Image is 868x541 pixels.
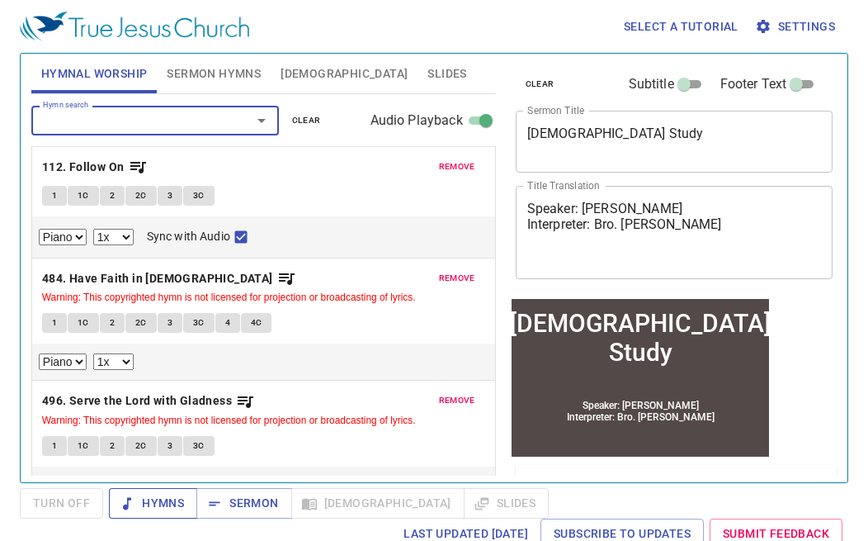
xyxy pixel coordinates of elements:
span: remove [439,159,475,174]
button: 3 [158,186,182,206]
span: 1 [52,188,57,203]
img: True Jesus Church [20,12,249,41]
span: 3C [193,188,205,203]
small: Warning: This copyrighted hymn is not licensed for projection or broadcasting of lyrics. [42,292,416,303]
span: 2 [110,439,115,453]
span: 2C [135,439,147,453]
span: Slides [427,64,466,84]
button: 3C [183,186,215,206]
button: 3 [158,313,182,333]
button: 2 [100,313,125,333]
span: Sermon Hymns [167,64,261,84]
span: 2 [110,316,115,330]
button: Settings [752,12,842,42]
select: Select Track [39,354,87,370]
button: 3 [158,436,182,456]
span: Hymnal Worship [41,64,148,84]
button: 2C [125,436,157,456]
span: Sermon [210,493,278,514]
button: 2 [100,186,125,206]
b: 112. Follow On [42,157,125,178]
span: 1 [52,439,57,453]
span: 3C [193,439,205,453]
select: Playback Rate [93,354,134,370]
span: 3 [167,316,172,330]
textarea: [DEMOGRAPHIC_DATA] Study [527,126,822,157]
span: 1C [78,439,89,453]
span: Audio Playback [370,111,463,131]
button: 496. Serve the Lord with Gladness [42,391,256,411]
button: 2C [125,313,157,333]
span: 4 [225,316,230,330]
button: remove [429,268,485,288]
span: Settings [758,17,835,37]
span: remove [439,271,475,286]
span: 3C [193,316,205,330]
button: 3C [183,313,215,333]
select: Select Track [39,229,87,245]
button: Hymns [109,488,197,519]
button: remove [429,157,485,177]
span: 1C [78,188,89,203]
span: 2C [135,316,147,330]
span: remove [439,393,475,408]
span: [DEMOGRAPHIC_DATA] [281,64,408,84]
button: 1 [42,186,67,206]
select: Playback Rate [93,229,134,245]
button: 1 [42,436,67,456]
span: clear [292,113,321,128]
button: 112. Follow On [42,157,148,178]
iframe: from-child [509,297,771,459]
div: Sermon Lineup(11) [516,465,837,538]
span: 1C [78,316,89,330]
button: remove [429,391,485,410]
button: Sermon [196,488,291,519]
span: Footer Text [720,74,787,94]
small: Warning: This copyrighted hymn is not licensed for projection or broadcasting of lyrics. [42,415,416,426]
button: 1C [68,436,99,456]
button: 3C [183,436,215,456]
span: 2 [110,188,115,203]
button: 1C [68,186,99,206]
b: 484. Have Faith in [DEMOGRAPHIC_DATA] [42,268,273,289]
button: Open [250,109,273,132]
span: 3 [167,439,172,453]
span: 4C [251,316,262,330]
span: Hymns [122,493,184,514]
button: clear [282,111,331,131]
span: clear [526,77,554,92]
span: Select a tutorial [624,17,738,37]
span: Sync with Audio [147,228,230,245]
button: clear [516,74,564,94]
button: 484. Have Faith in [DEMOGRAPHIC_DATA] [42,268,296,289]
button: 1 [42,313,67,333]
button: 1C [68,313,99,333]
button: 4C [241,313,272,333]
textarea: Speaker: [PERSON_NAME] Interpreter: Bro. [PERSON_NAME] [527,201,822,263]
span: 3 [167,188,172,203]
button: 4 [215,313,240,333]
button: Select a tutorial [617,12,745,42]
span: Subtitle [629,74,674,94]
button: 2C [125,186,157,206]
button: 2 [100,436,125,456]
b: 496. Serve the Lord with Gladness [42,391,232,411]
span: 2C [135,188,147,203]
span: 1 [52,316,57,330]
